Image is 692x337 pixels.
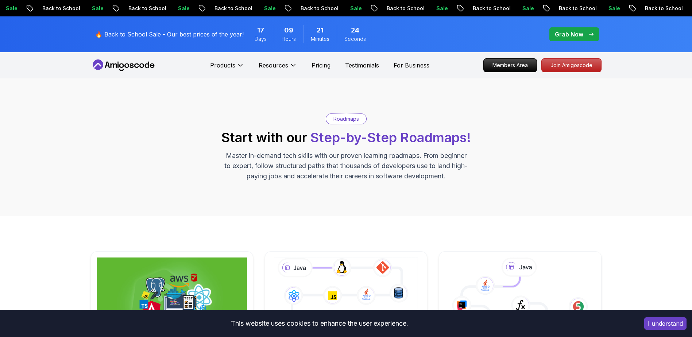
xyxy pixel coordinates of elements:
span: 24 Seconds [351,25,359,35]
p: Back to School [120,5,170,12]
p: Back to School [206,5,256,12]
p: Back to School [379,5,428,12]
p: Back to School [293,5,342,12]
span: 17 Days [257,25,264,35]
button: Products [210,61,244,75]
p: Back to School [551,5,600,12]
p: Back to School [465,5,514,12]
p: Sale [600,5,624,12]
a: Testimonials [345,61,379,70]
div: This website uses cookies to enhance the user experience. [5,315,633,332]
a: Pricing [312,61,330,70]
p: Members Area [484,59,537,72]
p: Back to School [34,5,84,12]
span: Step-by-Step Roadmaps! [310,129,471,146]
p: 🔥 Back to School Sale - Our best prices of the year! [95,30,244,39]
span: 9 Hours [284,25,293,35]
span: 21 Minutes [317,25,324,35]
span: Days [255,35,267,43]
p: Sale [256,5,279,12]
p: Sale [170,5,193,12]
span: Seconds [344,35,366,43]
p: Resources [259,61,288,70]
p: Sale [428,5,452,12]
button: Accept cookies [644,317,687,330]
img: Full Stack Professional v2 [97,257,247,336]
a: Join Amigoscode [541,58,602,72]
p: Products [210,61,235,70]
p: Back to School [637,5,687,12]
p: Sale [514,5,538,12]
a: Members Area [483,58,537,72]
p: Sale [84,5,107,12]
p: Join Amigoscode [542,59,601,72]
button: Resources [259,61,297,75]
span: Minutes [311,35,329,43]
h2: Start with our [221,130,471,145]
p: Master in-demand tech skills with our proven learning roadmaps. From beginner to expert, follow s... [224,151,469,181]
span: Hours [282,35,296,43]
p: Roadmaps [333,115,359,123]
p: Sale [342,5,366,12]
p: Grab Now [555,30,583,39]
a: For Business [394,61,429,70]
